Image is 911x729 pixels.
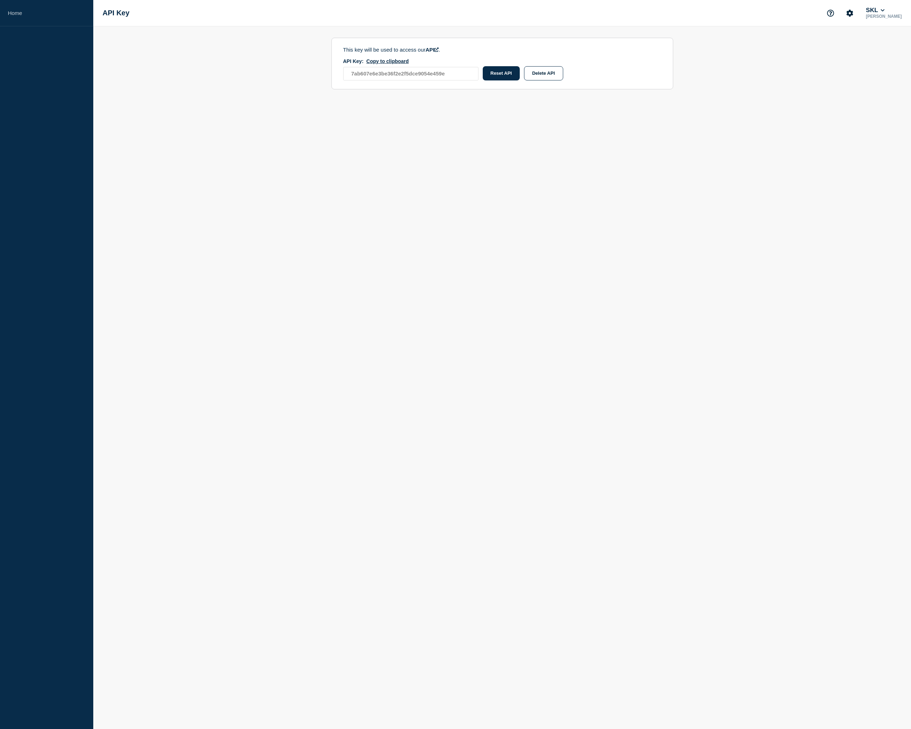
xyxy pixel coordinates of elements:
[483,66,520,80] button: Reset API
[425,47,439,53] a: API
[366,58,409,64] button: API Key:
[524,66,563,80] button: Delete API
[864,14,903,19] p: [PERSON_NAME]
[842,6,857,21] button: Account settings
[343,47,500,53] p: This key will be used to access our .
[103,9,130,17] h1: API Key
[343,58,364,64] span: API Key:
[864,7,886,14] button: SKL
[823,6,838,21] button: Support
